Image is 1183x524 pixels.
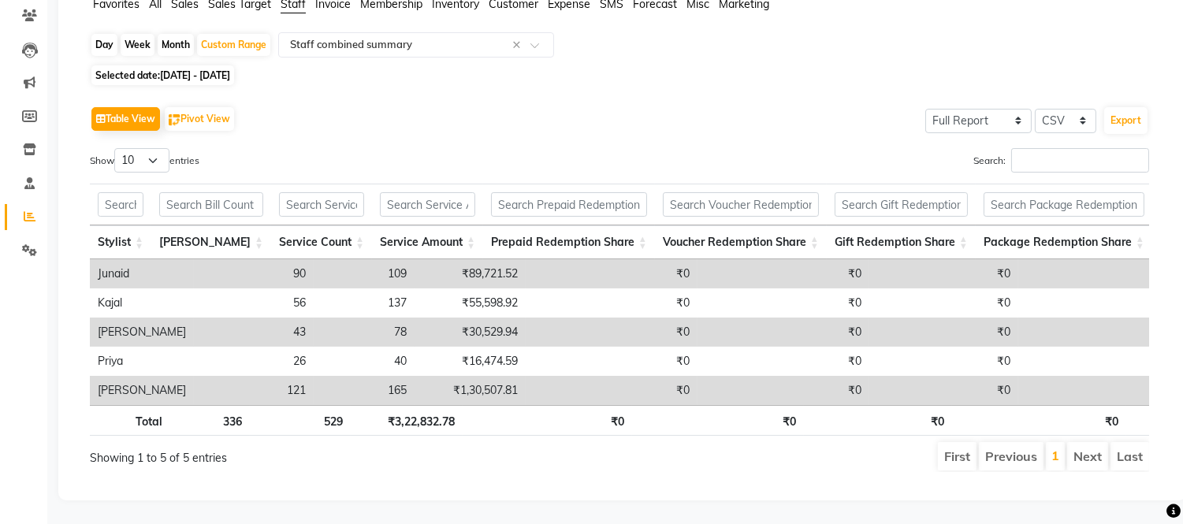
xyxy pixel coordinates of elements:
[90,288,194,318] td: Kajal
[165,107,234,131] button: Pivot View
[197,34,270,56] div: Custom Range
[526,347,698,376] td: ₹0
[380,192,475,217] input: Search Service Amount
[98,192,143,217] input: Search Stylist
[91,34,117,56] div: Day
[314,318,415,347] td: 78
[90,347,194,376] td: Priya
[250,405,351,436] th: 529
[804,405,952,436] th: ₹0
[90,225,151,259] th: Stylist: activate to sort column ascending
[483,225,655,259] th: Prepaid Redemption Share: activate to sort column ascending
[194,347,314,376] td: 26
[415,347,526,376] td: ₹16,474.59
[663,192,819,217] input: Search Voucher Redemption Share
[698,347,869,376] td: ₹0
[91,107,160,131] button: Table View
[114,148,169,173] select: Showentries
[90,259,194,288] td: Junaid
[827,225,976,259] th: Gift Redemption Share: activate to sort column ascending
[512,37,526,54] span: Clear all
[169,114,180,126] img: pivot.png
[194,259,314,288] td: 90
[159,192,263,217] input: Search Bill Count
[194,318,314,347] td: 43
[869,318,1018,347] td: ₹0
[869,347,1018,376] td: ₹0
[698,288,869,318] td: ₹0
[491,192,647,217] input: Search Prepaid Redemption Share
[351,405,463,436] th: ₹3,22,832.78
[90,318,194,347] td: [PERSON_NAME]
[526,288,698,318] td: ₹0
[973,148,1149,173] label: Search:
[170,405,249,436] th: 336
[526,259,698,288] td: ₹0
[314,347,415,376] td: 40
[526,318,698,347] td: ₹0
[90,440,518,466] div: Showing 1 to 5 of 5 entries
[91,65,234,85] span: Selected date:
[698,376,869,405] td: ₹0
[314,376,415,405] td: 165
[976,225,1152,259] th: Package Redemption Share: activate to sort column ascending
[121,34,154,56] div: Week
[194,376,314,405] td: 121
[160,69,230,81] span: [DATE] - [DATE]
[952,405,1126,436] th: ₹0
[194,288,314,318] td: 56
[1011,148,1149,173] input: Search:
[90,376,194,405] td: [PERSON_NAME]
[151,225,271,259] th: Bill Count: activate to sort column ascending
[1051,448,1059,463] a: 1
[526,376,698,405] td: ₹0
[835,192,968,217] input: Search Gift Redemption Share
[415,376,526,405] td: ₹1,30,507.81
[1104,107,1148,134] button: Export
[90,405,170,436] th: Total
[415,318,526,347] td: ₹30,529.94
[372,225,483,259] th: Service Amount: activate to sort column ascending
[984,192,1144,217] input: Search Package Redemption Share
[869,259,1018,288] td: ₹0
[314,288,415,318] td: 137
[158,34,194,56] div: Month
[271,225,372,259] th: Service Count: activate to sort column ascending
[314,259,415,288] td: 109
[632,405,804,436] th: ₹0
[655,225,827,259] th: Voucher Redemption Share: activate to sort column ascending
[869,376,1018,405] td: ₹0
[869,288,1018,318] td: ₹0
[698,318,869,347] td: ₹0
[415,259,526,288] td: ₹89,721.52
[415,288,526,318] td: ₹55,598.92
[90,148,199,173] label: Show entries
[463,405,632,436] th: ₹0
[279,192,364,217] input: Search Service Count
[698,259,869,288] td: ₹0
